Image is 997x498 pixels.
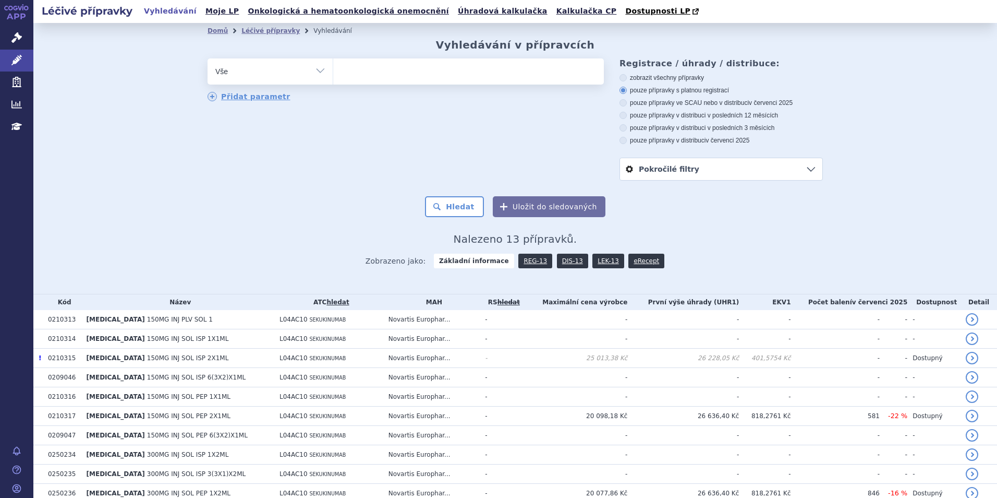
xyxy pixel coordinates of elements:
[907,329,960,349] td: -
[523,445,628,465] td: -
[627,368,739,387] td: -
[434,254,514,268] strong: Základní informace
[436,39,595,51] h2: Vyhledávání v přípravcích
[907,310,960,329] td: -
[147,490,230,497] span: 300MG INJ SOL PEP 1X2ML
[880,349,907,368] td: -
[309,471,346,477] span: SEKUKINUMAB
[43,368,81,387] td: 0209046
[628,254,664,268] a: eRecept
[87,393,145,400] span: [MEDICAL_DATA]
[966,429,978,442] a: detail
[523,368,628,387] td: -
[523,465,628,484] td: -
[523,294,628,310] th: Maximální cena výrobce
[627,445,739,465] td: -
[147,470,246,478] span: 300MG INJ SOL ISP 3(3X1)X2ML
[620,158,822,180] a: Pokročilé filtry
[383,349,480,368] td: Novartis Europhar...
[43,294,81,310] th: Kód
[791,445,880,465] td: -
[880,368,907,387] td: -
[279,374,308,381] span: L04AC10
[43,426,81,445] td: 0209047
[739,329,791,349] td: -
[523,329,628,349] td: -
[87,316,145,323] span: [MEDICAL_DATA]
[480,294,522,310] th: RS
[739,445,791,465] td: -
[279,354,308,362] span: L04AC10
[619,136,823,145] label: pouze přípravky v distribuci
[966,468,978,480] a: detail
[791,407,880,426] td: 581
[619,74,823,82] label: zobrazit všechny přípravky
[33,4,141,18] h2: Léčivé přípravky
[480,465,522,484] td: -
[455,4,551,18] a: Úhradová kalkulačka
[791,329,880,349] td: -
[279,335,308,342] span: L04AC10
[279,432,308,439] span: L04AC10
[880,445,907,465] td: -
[907,465,960,484] td: -
[627,465,739,484] td: -
[208,92,290,101] a: Přidat parametr
[454,233,577,245] span: Nalezeno 13 přípravků.
[880,310,907,329] td: -
[480,329,522,349] td: -
[627,294,739,310] th: První výše úhrady (UHR1)
[791,294,908,310] th: Počet balení
[309,491,346,496] span: SEKUKINUMAB
[907,349,960,368] td: Dostupný
[425,196,484,217] button: Hledat
[43,445,81,465] td: 0250234
[480,426,522,445] td: -
[279,470,308,478] span: L04AC10
[43,387,81,407] td: 0210316
[383,407,480,426] td: Novartis Europhar...
[907,426,960,445] td: -
[493,196,605,217] button: Uložit do sledovaných
[791,349,880,368] td: -
[739,426,791,445] td: -
[627,407,739,426] td: 26 636,40 Kč
[739,387,791,407] td: -
[622,4,704,19] a: Dostupnosti LP
[880,387,907,407] td: -
[309,355,346,361] span: SEKUKINUMAB
[274,294,383,310] th: ATC
[619,111,823,120] label: pouze přípravky v distribuci v posledních 12 měsících
[279,316,308,323] span: L04AC10
[87,432,145,439] span: [MEDICAL_DATA]
[87,451,145,458] span: [MEDICAL_DATA]
[907,294,960,310] th: Dostupnost
[706,137,749,144] span: v červenci 2025
[326,299,349,306] a: hledat
[966,410,978,422] a: detail
[147,451,229,458] span: 300MG INJ SOL ISP 1X2ML
[739,407,791,426] td: 818,2761 Kč
[366,254,426,268] span: Zobrazeno jako:
[523,310,628,329] td: -
[619,58,823,68] h3: Registrace / úhrady / distribuce:
[279,412,308,420] span: L04AC10
[592,254,624,268] a: LEK-13
[39,354,41,362] span: Poslední data tohoto produktu jsou ze SCAU platného k 01.04.2023.
[43,465,81,484] td: 0250235
[960,294,997,310] th: Detail
[619,124,823,132] label: pouze přípravky v distribuci v posledních 3 měsících
[557,254,588,268] a: DIS-13
[966,448,978,461] a: detail
[480,387,522,407] td: -
[480,368,522,387] td: -
[791,310,880,329] td: -
[739,310,791,329] td: -
[627,387,739,407] td: -
[81,294,274,310] th: Název
[523,426,628,445] td: -
[87,490,145,497] span: [MEDICAL_DATA]
[888,489,907,497] span: -16 %
[480,445,522,465] td: -
[87,335,145,342] span: [MEDICAL_DATA]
